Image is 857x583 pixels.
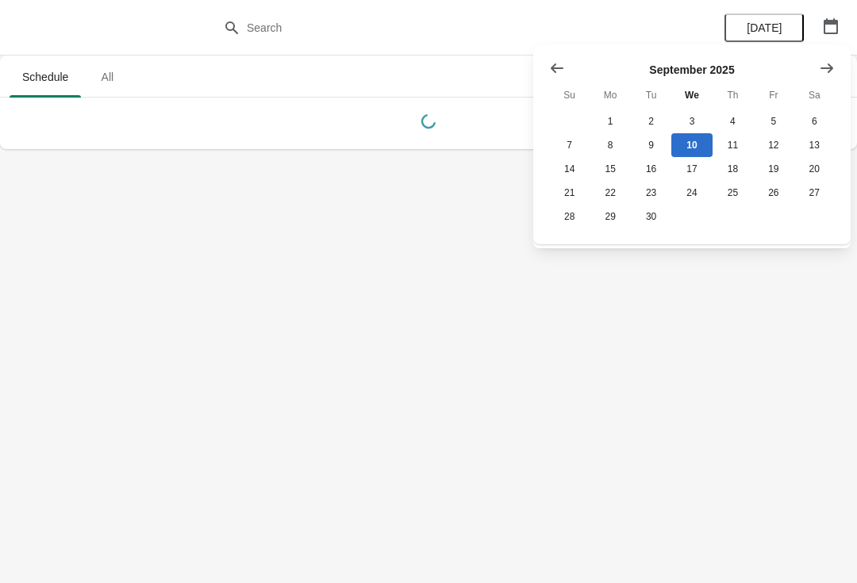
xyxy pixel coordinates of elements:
th: Friday [753,81,794,109]
th: Wednesday [671,81,712,109]
button: Saturday September 13 2025 [794,133,835,157]
button: Friday September 26 2025 [753,181,794,205]
th: Saturday [794,81,835,109]
button: Thursday September 18 2025 [713,157,753,181]
button: Saturday September 6 2025 [794,109,835,133]
span: [DATE] [747,21,782,34]
th: Thursday [713,81,753,109]
span: Schedule [10,63,81,91]
button: Today Wednesday September 10 2025 [671,133,712,157]
button: Sunday September 21 2025 [549,181,590,205]
button: Monday September 22 2025 [590,181,630,205]
button: [DATE] [724,13,804,42]
button: Monday September 1 2025 [590,109,630,133]
button: Saturday September 27 2025 [794,181,835,205]
button: Tuesday September 30 2025 [631,205,671,228]
button: Thursday September 4 2025 [713,109,753,133]
button: Friday September 12 2025 [753,133,794,157]
button: Friday September 19 2025 [753,157,794,181]
button: Wednesday September 3 2025 [671,109,712,133]
button: Tuesday September 16 2025 [631,157,671,181]
button: Sunday September 14 2025 [549,157,590,181]
button: Tuesday September 9 2025 [631,133,671,157]
span: All [87,63,127,91]
input: Search [246,13,643,42]
button: Show next month, October 2025 [813,54,841,82]
button: Wednesday September 17 2025 [671,157,712,181]
th: Tuesday [631,81,671,109]
button: Monday September 15 2025 [590,157,630,181]
button: Tuesday September 23 2025 [631,181,671,205]
button: Thursday September 25 2025 [713,181,753,205]
th: Monday [590,81,630,109]
button: Thursday September 11 2025 [713,133,753,157]
button: Sunday September 28 2025 [549,205,590,228]
button: Saturday September 20 2025 [794,157,835,181]
button: Friday September 5 2025 [753,109,794,133]
th: Sunday [549,81,590,109]
button: Tuesday September 2 2025 [631,109,671,133]
button: Monday September 8 2025 [590,133,630,157]
button: Sunday September 7 2025 [549,133,590,157]
button: Wednesday September 24 2025 [671,181,712,205]
button: Monday September 29 2025 [590,205,630,228]
button: Show previous month, August 2025 [543,54,571,82]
